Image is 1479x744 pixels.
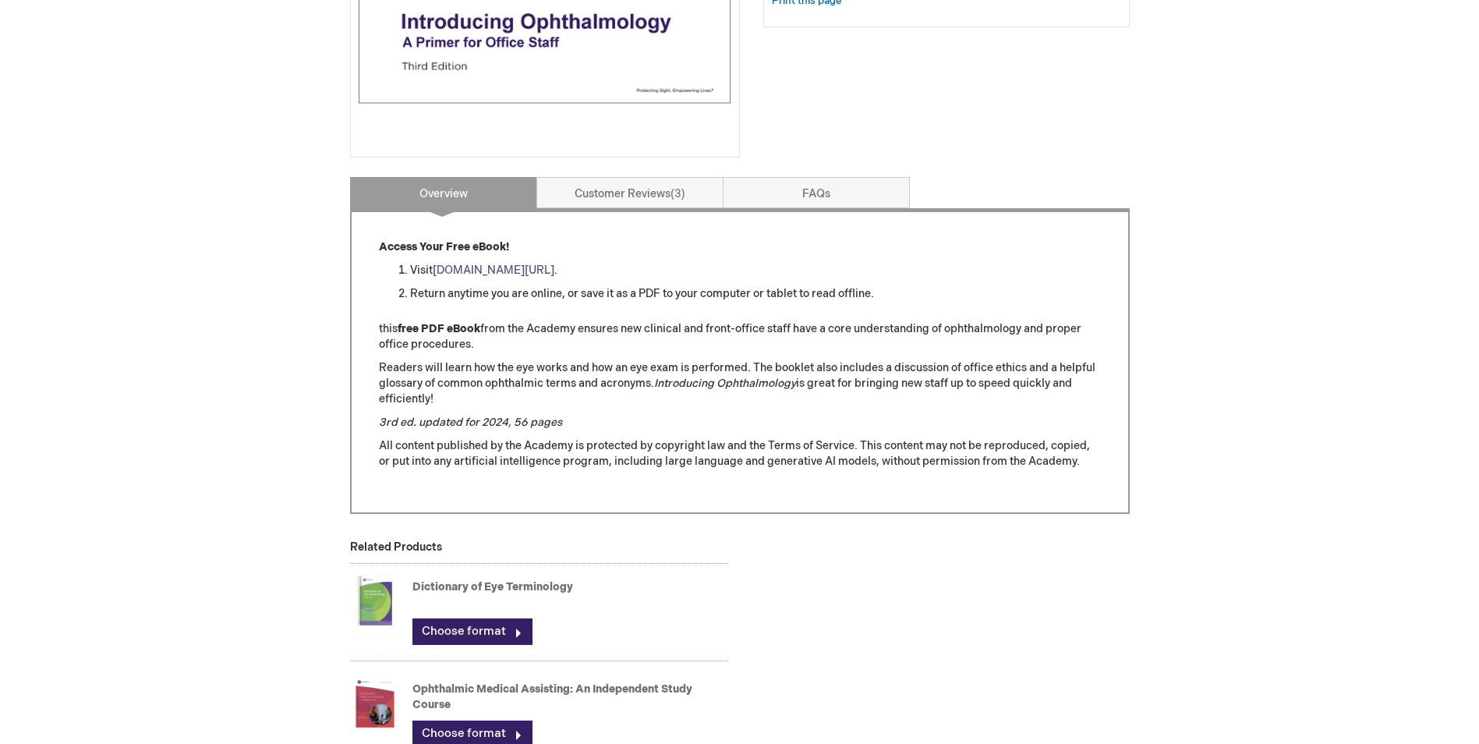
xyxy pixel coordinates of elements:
div: All content published by the Academy is protected by copyright law and the Terms of Service. This... [379,239,1101,485]
strong: Related Products [350,540,442,554]
em: Introducing Ophthalmology [654,377,796,390]
strong: free PDF eBook [398,322,480,335]
p: this from the Academy ensures new clinical and front-office staff have a core understanding of op... [379,321,1101,353]
li: Return anytime you are online, or save it as a PDF to your computer or tablet to read offline. [410,286,1101,302]
a: FAQs [723,177,910,208]
li: Visit . [410,263,1101,278]
a: Overview [350,177,537,208]
p: Readers will learn how the eye works and how an eye exam is performed. The booklet also includes ... [379,360,1101,407]
span: 3 [671,187,685,200]
a: Dictionary of Eye Terminology [412,580,573,593]
a: Ophthalmic Medical Assisting: An Independent Study Course [412,682,692,711]
img: Ophthalmic Medical Assisting: An Independent Study Course [350,671,400,734]
a: [DOMAIN_NAME][URL] [433,264,554,277]
a: Choose format [412,618,533,645]
a: Customer Reviews3 [536,177,724,208]
em: 3rd ed. updated for 2024, 56 pages [379,416,562,429]
strong: Access Your Free eBook! [379,240,509,253]
img: Dictionary of Eye Terminology [350,569,400,632]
